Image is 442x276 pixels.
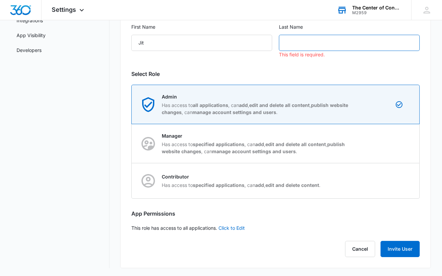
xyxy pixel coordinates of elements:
strong: manage account settings and users [212,148,296,154]
strong: manage account settings and users [192,109,276,115]
p: Has access to , can , , , can . [162,102,352,116]
strong: specified applications [193,182,244,188]
strong: edit and delete all content [249,102,310,108]
p: Manager [162,132,352,139]
div: This field is required. [279,51,420,58]
strong: edit and delete content [265,182,319,188]
h2: App Permissions [131,210,420,218]
strong: add [255,141,264,147]
p: Contributor [162,173,320,180]
p: Has access to , can , , , can . [162,141,352,155]
p: Has access to , can , . [162,182,320,189]
div: account name [352,5,401,10]
a: Developers [17,47,42,54]
a: Click to Edit [218,225,245,231]
h2: Select Role [131,70,420,78]
button: Invite User [381,241,420,257]
strong: all applications [193,102,228,108]
div: account id [352,10,401,15]
strong: add [239,102,248,108]
a: App Visibility [17,32,46,39]
label: Last Name [279,23,420,31]
strong: edit and delete all content [265,141,326,147]
strong: specified applications [193,141,244,147]
span: Settings [52,6,76,13]
strong: add [255,182,264,188]
button: Cancel [345,241,375,257]
a: Integrations [17,17,43,24]
label: First Name [131,23,272,31]
p: Admin [162,93,352,100]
